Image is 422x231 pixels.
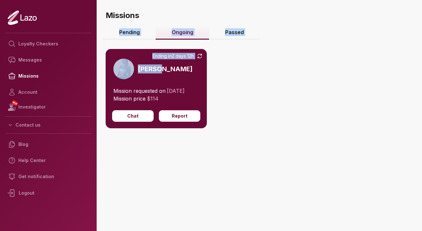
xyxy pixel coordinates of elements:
a: NEWInvestigator [5,100,91,114]
span: Ending in 2 days 12h [152,53,194,59]
button: Report [159,110,200,122]
a: Loyalty Checkers [5,36,91,52]
button: Contact us [5,119,91,131]
span: NEW [11,100,18,106]
a: Help Center [5,152,91,168]
a: Account [5,84,91,100]
a: Passed [209,26,260,40]
span: Mission requested on [113,88,166,94]
span: Mission price [113,95,146,102]
button: Chat [112,110,154,122]
h3: [PERSON_NAME] [138,64,193,73]
a: Missions [5,68,91,84]
span: $ 114 [147,95,158,102]
a: Ongoing [156,26,209,40]
a: Blog [5,136,91,152]
a: Pending [103,26,156,40]
img: 5dd41377-3645-4864-a336-8eda7bc24f8f [113,59,134,79]
a: Get notification [5,168,91,185]
div: Logout [5,185,91,201]
span: [DATE] [167,88,185,94]
a: Messages [5,52,91,68]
